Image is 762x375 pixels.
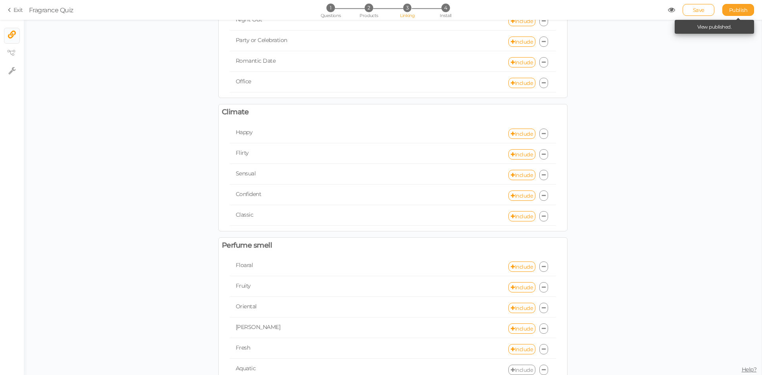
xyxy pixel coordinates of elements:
[508,78,535,88] a: Include
[508,57,535,67] a: Include
[427,4,464,12] li: 4 Install
[403,4,412,12] span: 3
[222,241,272,250] span: Perfume smell
[508,190,535,201] a: Include
[350,4,387,12] li: 2 Products
[321,13,341,18] span: Questions
[222,108,249,117] span: Climate
[742,366,757,373] span: Help?
[360,13,378,18] span: Products
[29,5,73,15] div: Fragrance Quiz
[508,37,535,47] a: Include
[508,170,535,180] a: Include
[729,7,748,13] span: Publish
[8,6,23,14] a: Exit
[236,303,257,310] span: Oriental
[236,323,281,331] span: [PERSON_NAME]
[236,262,253,269] span: Floaral
[508,262,535,272] a: Include
[326,4,335,12] span: 1
[693,7,704,13] span: Save
[508,303,535,313] a: Include
[508,129,535,139] a: Include
[236,37,287,44] span: Party or Celebration
[508,323,535,334] a: Include
[365,4,373,12] span: 2
[441,4,450,12] span: 4
[236,344,250,351] span: Fresh
[236,170,256,177] span: Sensual
[236,78,251,85] span: Office
[236,129,253,136] span: Happy
[400,13,414,18] span: Linking
[508,149,535,160] a: Include
[236,190,262,198] span: Confident
[697,24,732,30] a: View published.
[508,344,535,354] a: Include
[683,4,714,16] div: Save
[236,211,254,218] span: Classic
[236,57,276,64] span: Romantic Date
[236,149,249,156] span: Flirty
[312,4,349,12] li: 1 Questions
[389,4,426,12] li: 3 Linking
[508,211,535,221] a: Include
[508,365,535,375] a: Include
[236,282,251,289] span: Fruity
[236,365,256,372] span: Aquatic
[508,282,535,292] a: Include
[508,16,535,26] a: Include
[440,13,451,18] span: Install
